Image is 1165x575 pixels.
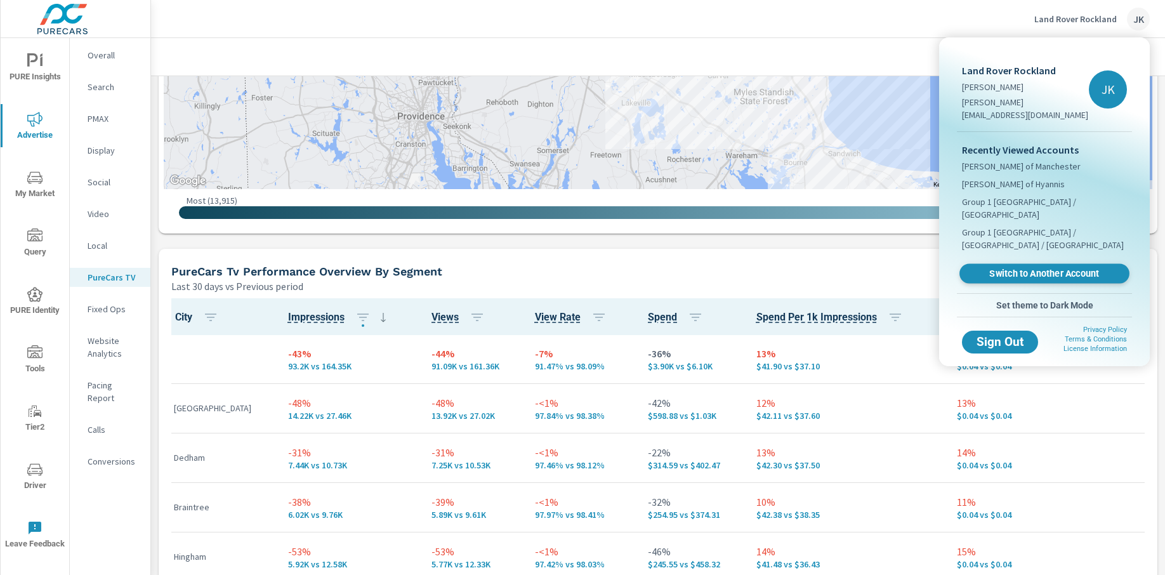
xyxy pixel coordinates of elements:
span: [PERSON_NAME] of Manchester [962,160,1081,173]
span: Sign Out [972,336,1028,348]
p: Land Rover Rockland [962,63,1089,78]
button: Sign Out [962,331,1038,354]
span: Group 1 [GEOGRAPHIC_DATA] / [GEOGRAPHIC_DATA] [962,195,1127,221]
p: [PERSON_NAME] [962,81,1089,93]
span: [PERSON_NAME] of Hyannis [962,178,1065,190]
a: Switch to Another Account [959,264,1129,284]
span: Group 1 [GEOGRAPHIC_DATA] / [GEOGRAPHIC_DATA] / [GEOGRAPHIC_DATA] [962,226,1127,251]
a: Terms & Conditions [1065,335,1127,343]
p: Recently Viewed Accounts [962,142,1127,157]
span: Switch to Another Account [966,268,1122,280]
a: License Information [1063,345,1127,353]
div: JK [1089,70,1127,109]
span: Set theme to Dark Mode [962,300,1127,311]
a: Privacy Policy [1083,326,1127,334]
p: [PERSON_NAME][EMAIL_ADDRESS][DOMAIN_NAME] [962,96,1089,121]
button: Set theme to Dark Mode [957,294,1132,317]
